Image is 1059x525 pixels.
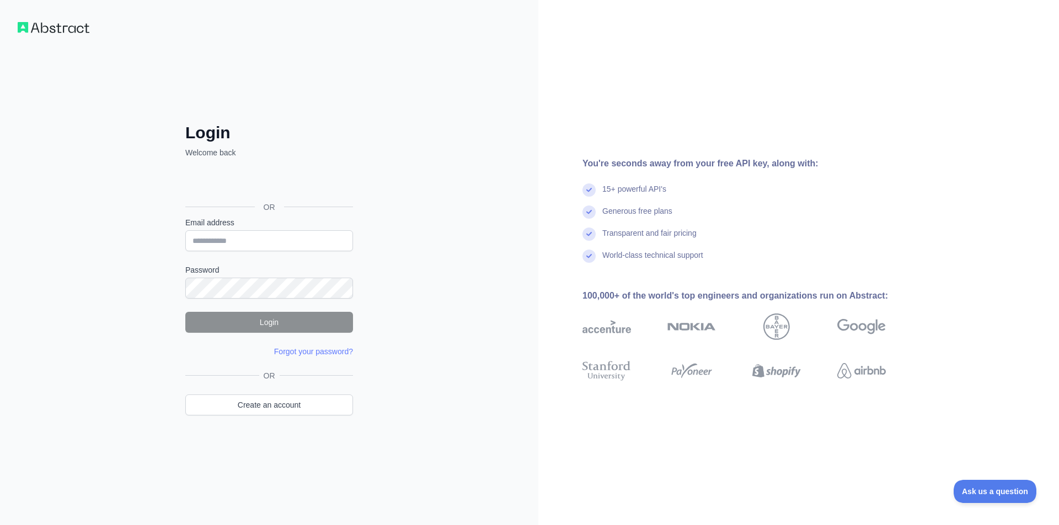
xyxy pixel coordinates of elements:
h2: Login [185,123,353,143]
img: accenture [582,313,631,340]
img: google [837,313,886,340]
div: You're seconds away from your free API key, along with: [582,157,921,170]
img: nokia [667,313,716,340]
a: Create an account [185,394,353,415]
iframe: Toggle Customer Support [954,480,1037,503]
div: World-class technical support [602,250,703,272]
img: check mark [582,183,596,197]
div: 100,000+ of the world's top engineers and organizations run on Abstract: [582,289,921,302]
button: Login [185,312,353,333]
a: Forgot your password? [274,347,353,356]
img: payoneer [667,359,716,383]
img: airbnb [837,359,886,383]
label: Password [185,264,353,275]
img: bayer [763,313,790,340]
img: stanford university [582,359,631,383]
img: check mark [582,250,596,263]
img: check mark [582,205,596,219]
span: OR [255,202,284,213]
span: OR [259,370,280,381]
img: check mark [582,228,596,241]
div: Generous free plans [602,205,672,228]
img: shopify [752,359,801,383]
div: 15+ powerful API's [602,183,666,205]
img: Workflow [18,22,89,33]
label: Email address [185,217,353,228]
iframe: Bouton "Se connecter avec Google" [180,170,356,194]
div: Transparent and fair pricing [602,228,697,250]
p: Welcome back [185,147,353,158]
